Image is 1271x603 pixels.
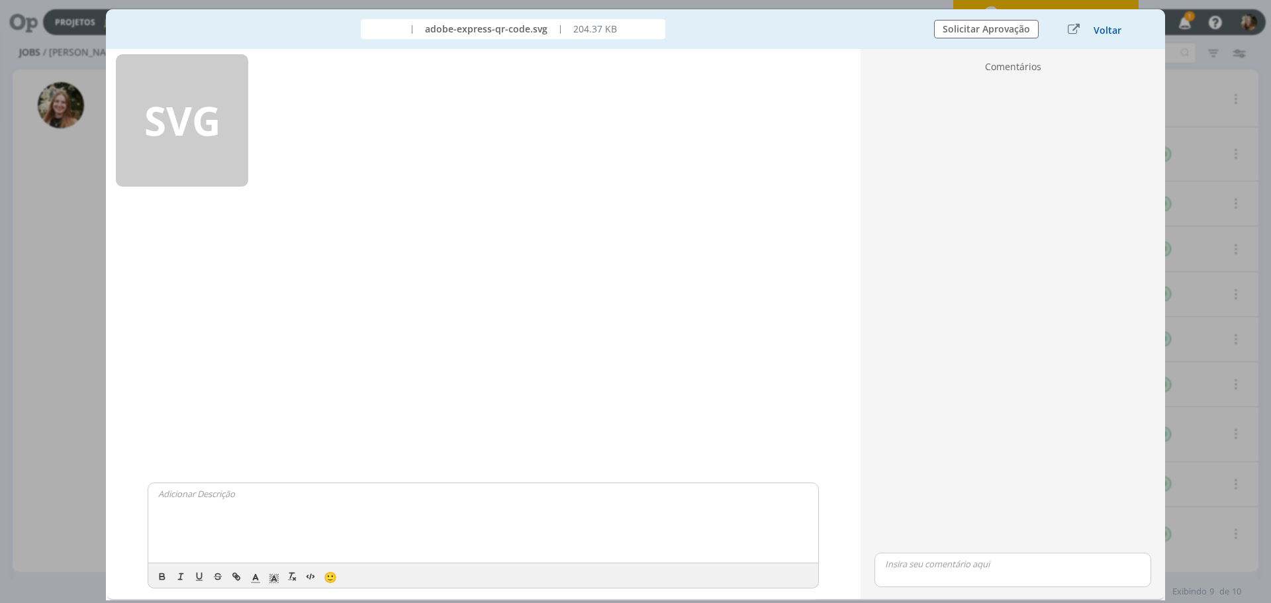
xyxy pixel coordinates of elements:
[324,570,337,584] span: 🙂
[116,54,248,187] div: SVG
[265,569,283,584] span: Cor de Fundo
[320,569,339,584] button: 🙂
[106,9,1165,600] div: dialog
[246,569,265,584] span: Cor do Texto
[869,60,1156,79] div: Comentários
